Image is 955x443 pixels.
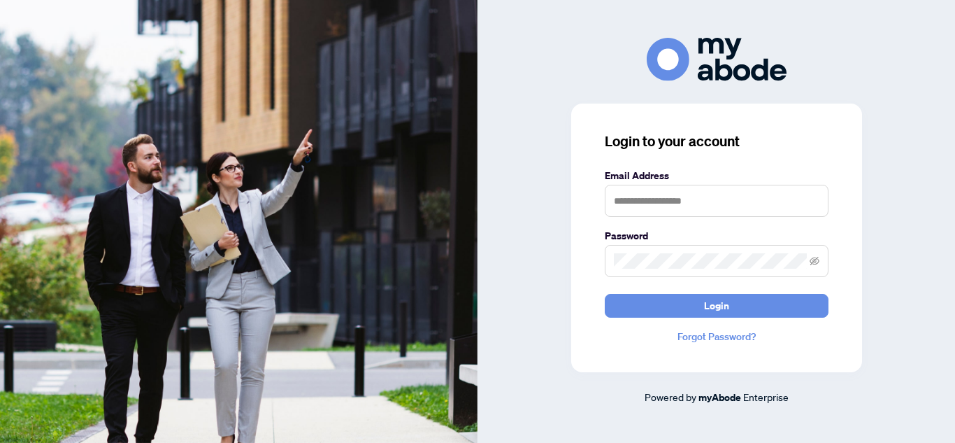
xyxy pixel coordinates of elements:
img: ma-logo [647,38,787,80]
span: Enterprise [743,391,789,403]
label: Email Address [605,168,828,183]
label: Password [605,228,828,244]
button: Login [605,294,828,318]
a: myAbode [698,390,741,405]
span: Login [704,295,729,317]
h3: Login to your account [605,132,828,151]
span: Powered by [645,391,696,403]
span: eye-invisible [810,256,819,266]
a: Forgot Password? [605,329,828,344]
